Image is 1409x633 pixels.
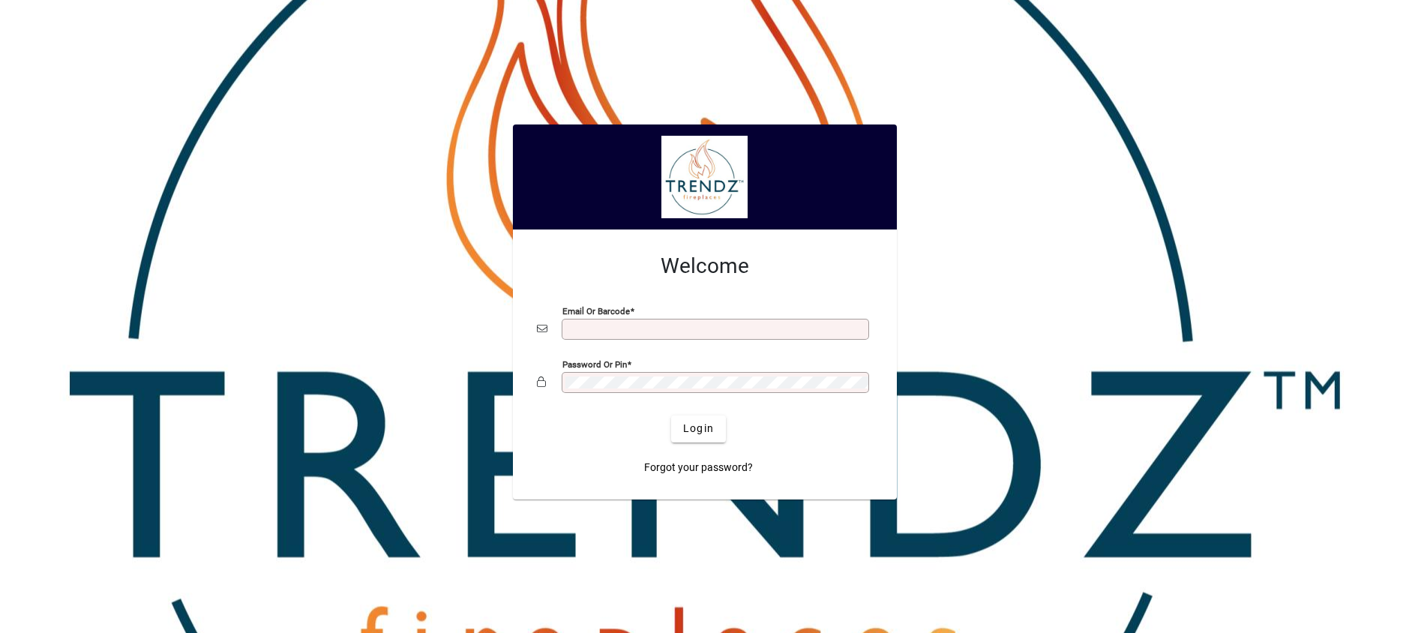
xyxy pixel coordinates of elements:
span: Forgot your password? [644,460,753,475]
mat-label: Password or Pin [562,358,627,369]
a: Forgot your password? [638,454,759,481]
span: Login [683,421,714,436]
h2: Welcome [537,253,873,279]
button: Login [671,415,726,442]
mat-label: Email or Barcode [562,305,630,316]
